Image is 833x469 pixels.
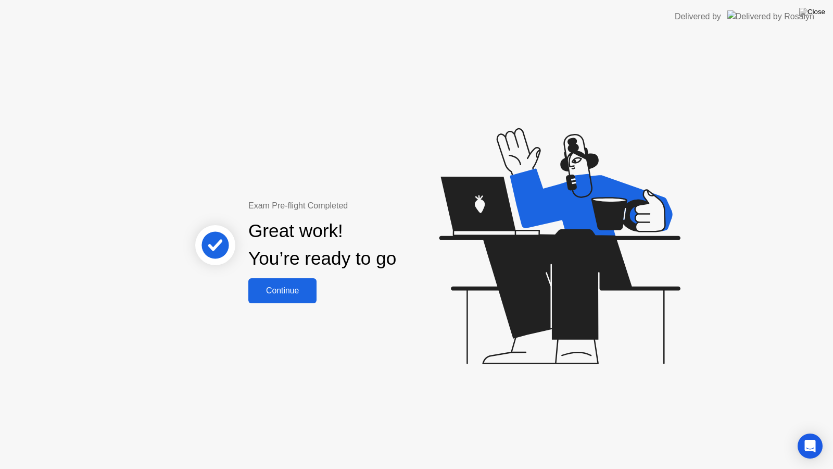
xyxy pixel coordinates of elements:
[798,434,823,459] div: Open Intercom Messenger
[248,217,396,273] div: Great work! You’re ready to go
[248,200,463,212] div: Exam Pre-flight Completed
[251,286,313,295] div: Continue
[675,10,721,23] div: Delivered by
[248,278,317,303] button: Continue
[727,10,814,22] img: Delivered by Rosalyn
[799,8,825,16] img: Close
